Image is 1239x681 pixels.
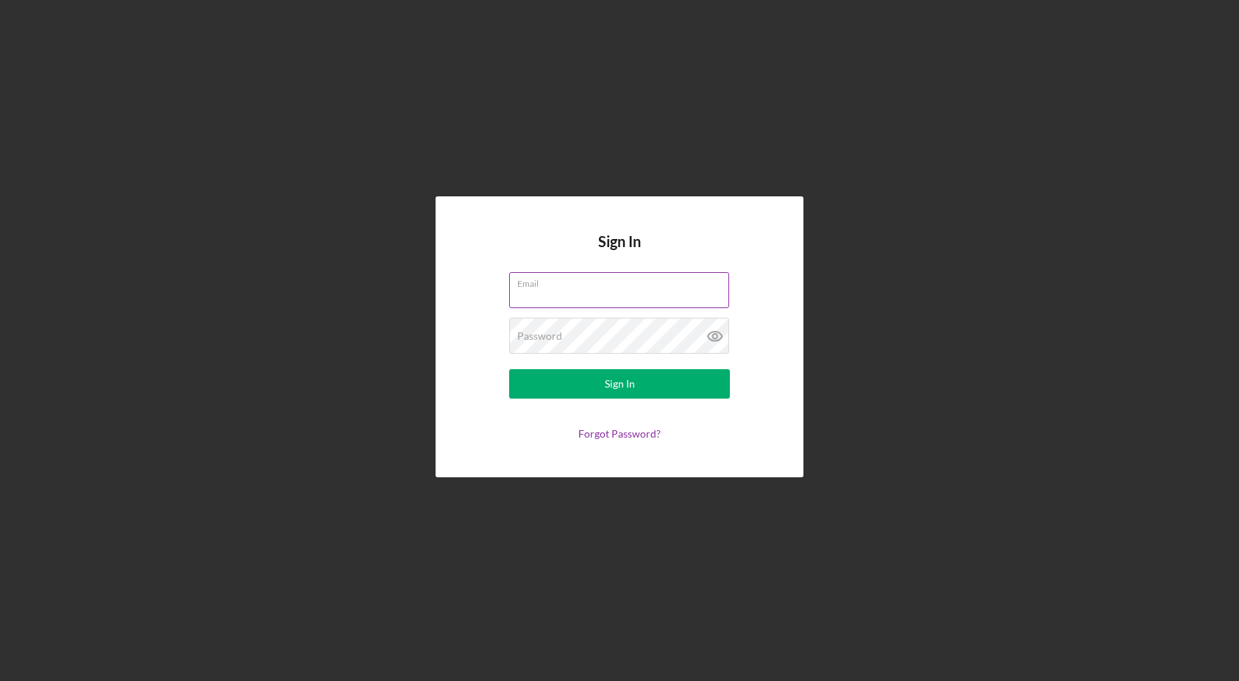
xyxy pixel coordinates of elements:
[578,427,661,440] a: Forgot Password?
[517,330,562,342] label: Password
[598,233,641,272] h4: Sign In
[517,273,729,289] label: Email
[509,369,730,399] button: Sign In
[605,369,635,399] div: Sign In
